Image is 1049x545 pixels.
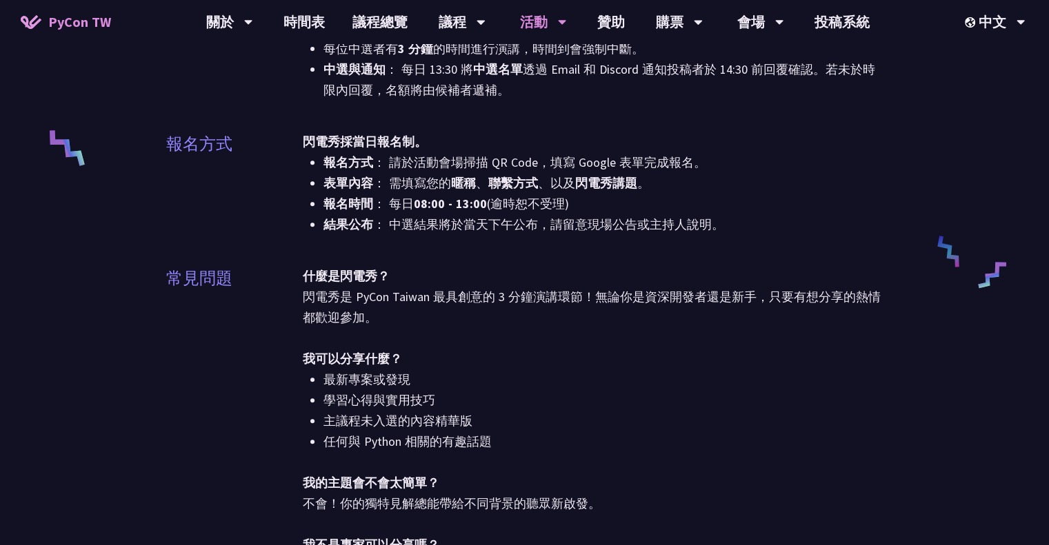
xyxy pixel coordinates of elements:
li: 最新專案或發現 [323,369,883,390]
li: 學習心得與實用技巧 [323,390,883,411]
strong: 什麼是閃電秀？ [303,268,390,284]
a: PyCon TW [7,5,125,39]
strong: 報名方式 [323,154,373,170]
strong: 3 分鐘 [398,41,433,56]
li: ： 中選結果將於當天下午公布，請留意現場公告或主持人說明。 [323,214,883,235]
strong: 聯繫方式 [488,175,538,191]
span: PyCon TW [48,12,111,32]
img: Home icon of PyCon TW 2025 [21,15,41,29]
strong: 閃電秀講題 [575,175,637,191]
strong: 我的主題會不會太簡單？ [303,475,439,491]
li: 每位中選者有 的時間進行演講，時間到會強制中斷。 [323,39,883,59]
strong: 報名時間 [323,196,373,212]
li: ： 需填寫您的 、 、以及 。 [323,173,883,194]
strong: 我可以分享什麼？ [303,351,402,367]
strong: 結果公布 [323,216,373,232]
strong: 08:00 - 13:00 [414,196,487,212]
strong: 表單內容 [323,175,373,191]
li: 主議程未入選的內容精華版 [323,411,883,431]
strong: 中選名單 [473,61,523,77]
p: 常見問題 [166,266,232,291]
li: 任何與 Python 相關的有趣話題 [323,431,883,452]
li: ： 每日 13:30 將 透過 Email 和 Discord 通知投稿者於 14:30 前回覆確認。若未於時限內回覆，名額將由候補者遞補。 [323,59,883,101]
strong: 中選與通知 [323,61,386,77]
strong: 暱稱 [451,175,476,191]
p: 報名方式 [166,132,232,156]
img: Locale Icon [965,17,979,28]
strong: 閃電秀採當日報名制。 [303,134,427,150]
li: ： 每日 (逾時恕不受理) [323,194,883,214]
li: ： 請於活動會場掃描 QR Code，填寫 Google 表單完成報名。 [323,152,883,173]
